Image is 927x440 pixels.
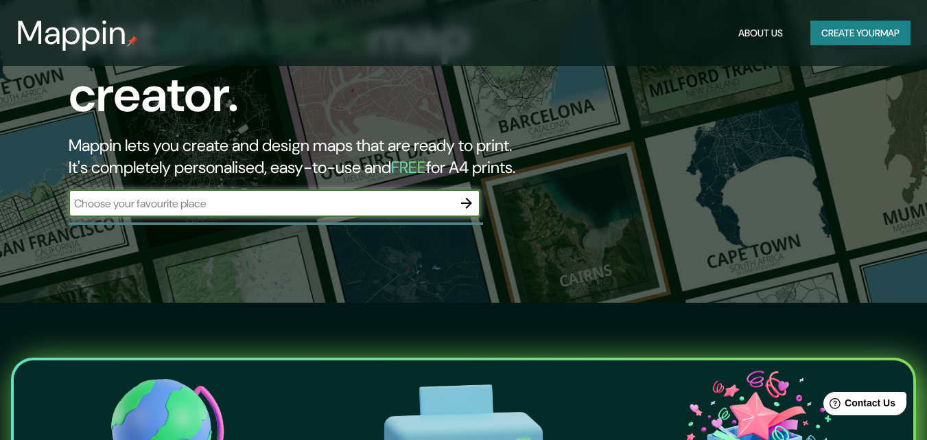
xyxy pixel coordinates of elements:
[69,135,532,178] h2: Mappin lets you create and design maps that are ready to print. It's completely personalised, eas...
[69,196,453,211] input: Choose your favourite place
[733,21,788,46] button: About Us
[127,36,138,47] img: mappin-pin
[810,21,911,46] button: Create yourmap
[391,157,426,178] h5: FREE
[16,14,127,52] h3: Mappin
[805,386,912,425] iframe: Help widget launcher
